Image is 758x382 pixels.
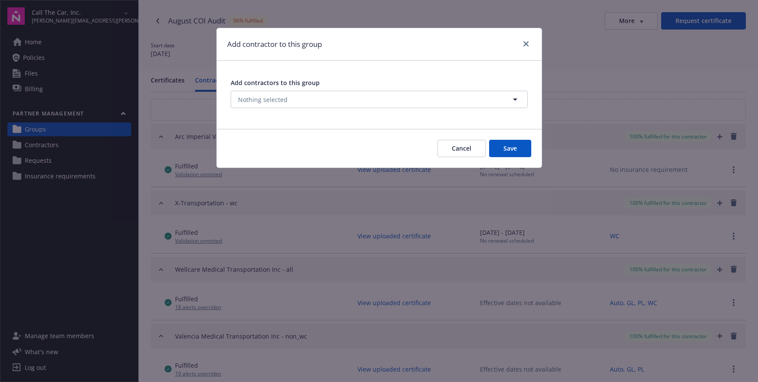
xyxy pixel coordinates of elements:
h1: Add contractor to this group [227,39,322,50]
button: Nothing selected [231,91,528,108]
button: Save [489,140,531,157]
span: Add contractors to this group [231,79,320,87]
span: Nothing selected [238,95,288,104]
button: Cancel [437,140,486,157]
a: close [521,39,531,49]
